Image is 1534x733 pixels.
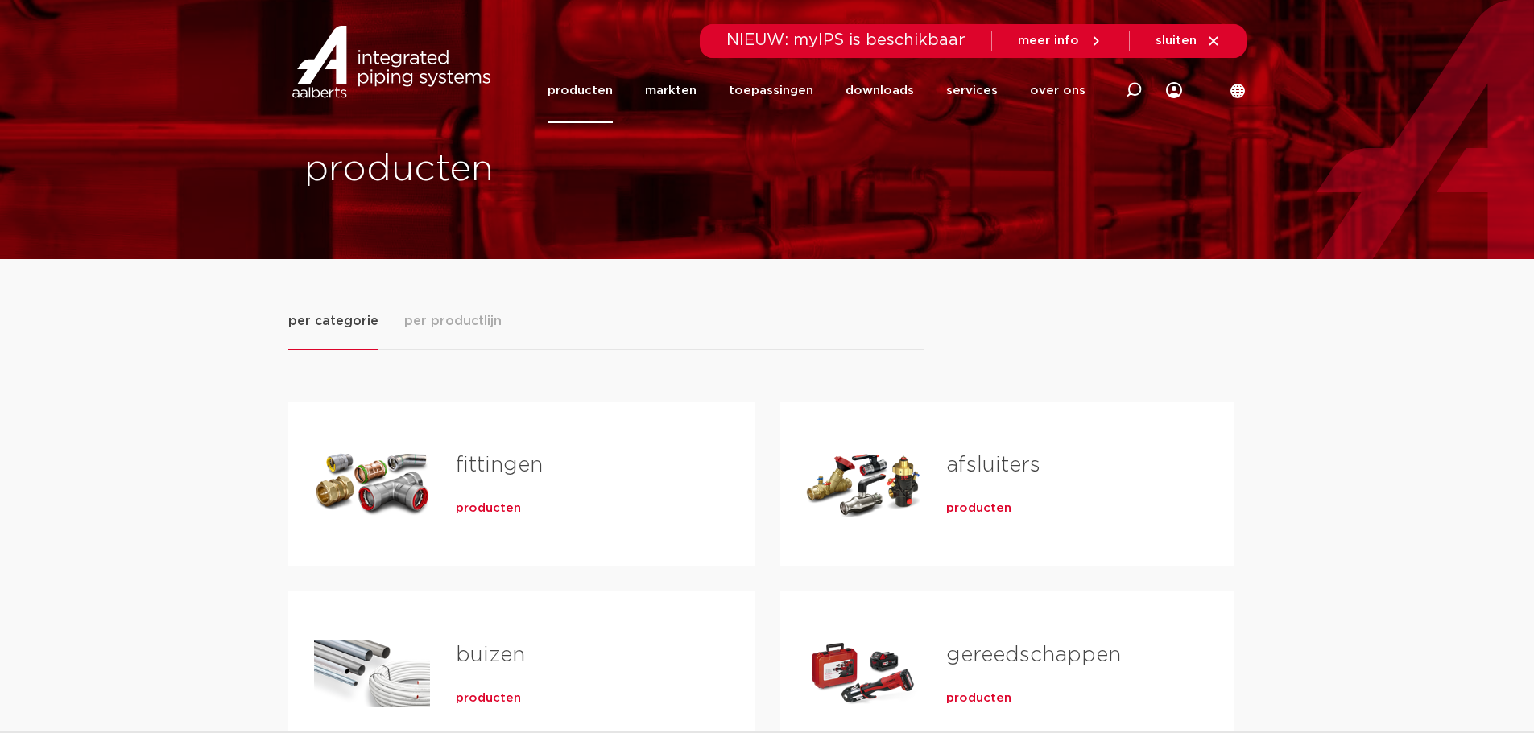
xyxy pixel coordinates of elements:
[1156,35,1197,47] span: sluiten
[1018,34,1103,48] a: meer info
[456,500,521,517] a: producten
[288,311,378,331] span: per categorie
[946,500,1011,517] a: producten
[456,644,525,665] a: buizen
[946,455,1040,476] a: afsluiters
[645,58,697,123] a: markten
[1030,58,1085,123] a: over ons
[548,58,1085,123] nav: Menu
[456,455,543,476] a: fittingen
[729,58,813,123] a: toepassingen
[304,144,759,196] h1: producten
[946,644,1121,665] a: gereedschappen
[548,58,613,123] a: producten
[846,58,914,123] a: downloads
[404,311,502,331] span: per productlijn
[946,58,998,123] a: services
[726,32,965,48] span: NIEUW: myIPS is beschikbaar
[1156,34,1221,48] a: sluiten
[946,690,1011,706] a: producten
[456,690,521,706] a: producten
[1166,58,1182,123] div: my IPS
[1018,35,1079,47] span: meer info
